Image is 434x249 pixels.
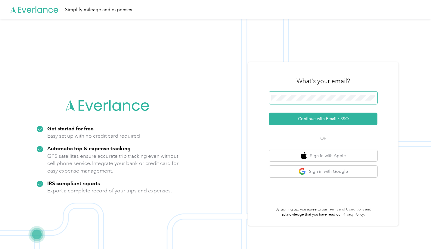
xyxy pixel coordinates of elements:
[269,150,377,162] button: apple logoSign in with Apple
[269,207,377,217] p: By signing up, you agree to our and acknowledge that you have read our .
[343,212,364,217] a: Privacy Policy
[47,187,172,195] p: Export a complete record of your trips and expenses.
[47,145,131,151] strong: Automatic trip & expense tracking
[269,113,377,125] button: Continue with Email / SSO
[65,6,132,14] div: Simplify mileage and expenses
[47,132,140,140] p: Easy set up with no credit card required
[47,180,100,186] strong: IRS compliant reports
[47,125,94,132] strong: Get started for free
[269,166,377,177] button: google logoSign in with Google
[47,152,179,175] p: GPS satellites ensure accurate trip tracking even without cell phone service. Integrate your bank...
[301,152,307,160] img: apple logo
[299,168,306,175] img: google logo
[328,207,364,212] a: Terms and Conditions
[313,135,334,142] span: OR
[296,77,350,85] h3: What's your email?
